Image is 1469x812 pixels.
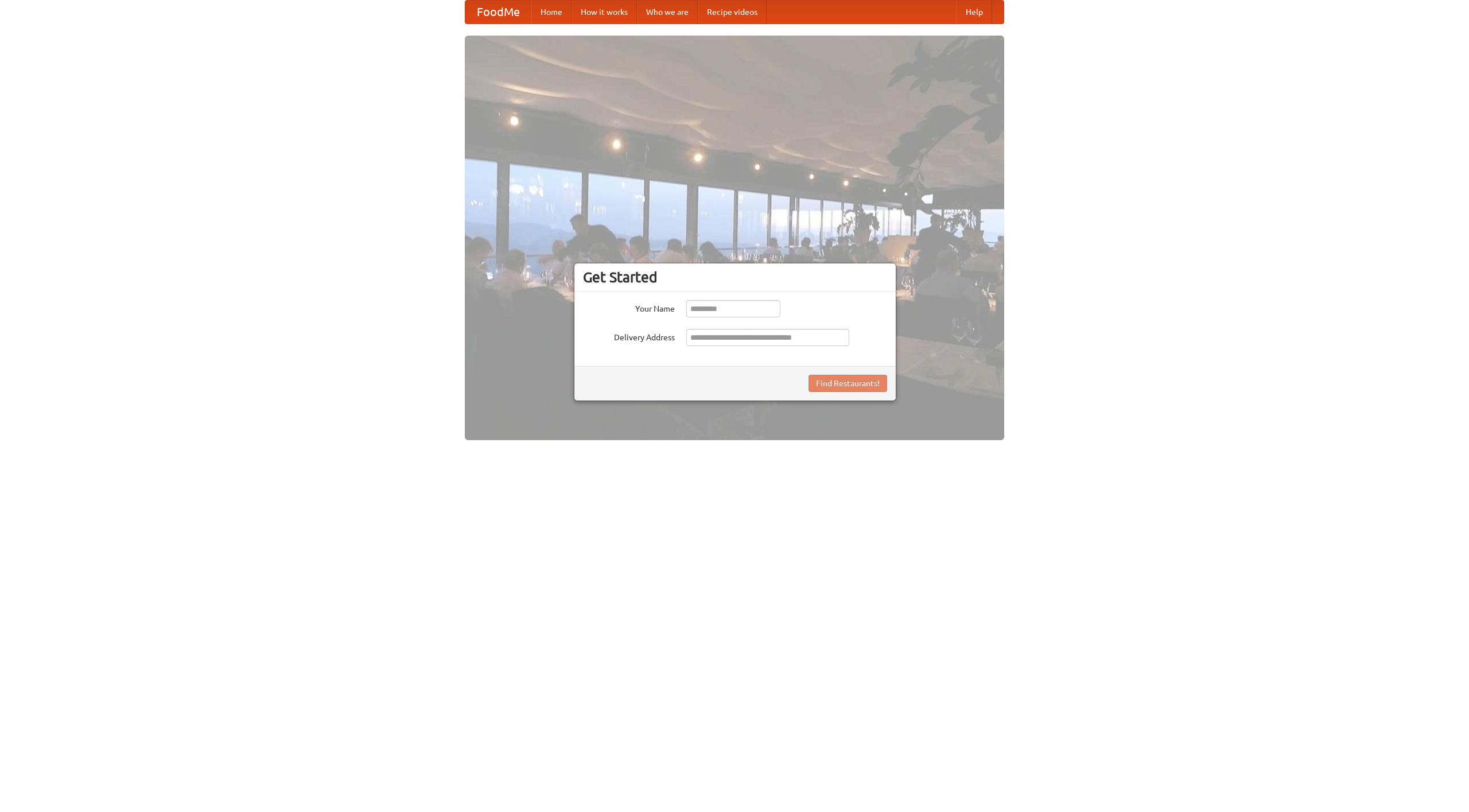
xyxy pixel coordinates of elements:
button: Find Restaurants! [809,375,887,392]
label: Your Name [583,300,675,314]
label: Delivery Address [583,329,675,343]
a: How it works [572,1,637,24]
a: Help [957,1,992,24]
h3: Get Started [583,269,887,286]
a: Recipe videos [698,1,767,24]
a: FoodMe [465,1,531,24]
a: Who we are [637,1,698,24]
a: Home [531,1,572,24]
